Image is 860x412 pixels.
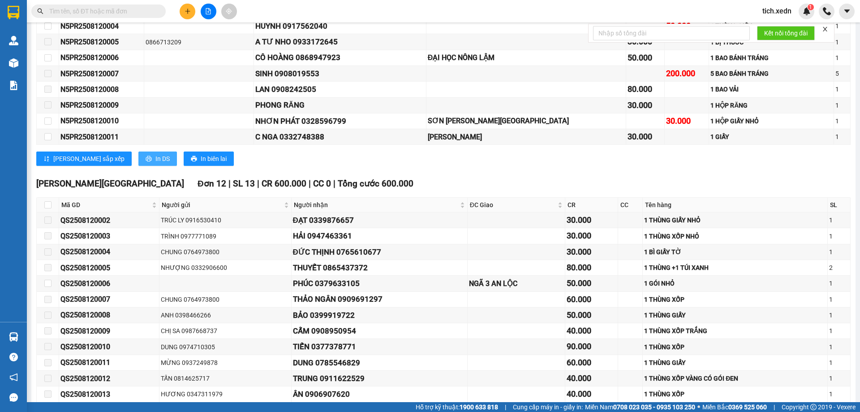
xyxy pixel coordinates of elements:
span: close [822,26,828,32]
div: PHONG RĂNG [255,99,425,111]
span: | [257,178,259,189]
div: QS2508120005 [60,262,158,273]
td: QS2508120004 [59,244,159,260]
div: SƠN [PERSON_NAME][GEOGRAPHIC_DATA] [428,115,624,126]
div: QS2508120012 [60,373,158,384]
span: CR 600.000 [262,178,306,189]
div: 1 [835,37,849,47]
span: | [505,402,506,412]
div: 30.000 [567,246,616,258]
td: QS2508120005 [59,260,159,276]
div: N5PR2508120008 [60,84,142,95]
button: aim [221,4,237,19]
th: CR [565,198,618,213]
div: 1 THÙNG XỐP [644,342,826,352]
span: Người nhận [294,200,458,210]
div: TRUNG 0911622529 [293,373,466,385]
div: 30.000 [628,130,663,143]
span: CC 0 [313,178,331,189]
div: NHƯỢNG 0332906600 [161,263,289,273]
div: 60.000 [567,356,616,369]
td: N5PR2508120009 [59,98,144,113]
th: SL [828,198,851,213]
div: 30.000 [567,214,616,226]
td: QS2508120009 [59,323,159,339]
div: 5 BAO BÁNH TRÁNG [710,69,832,78]
div: 1 THÙNG GIẤY NHỎ [644,215,826,225]
div: TRÌNH 0977771089 [161,231,289,241]
div: DUNG 0785546829 [293,357,466,369]
div: THẢO NGÂN 0909691297 [293,293,466,305]
div: CHUNG 0764973800 [161,295,289,304]
div: N5PR2508120006 [60,52,142,63]
div: QS2508120002 [60,215,158,226]
button: printerIn DS [138,152,177,166]
div: 30.000 [567,230,616,242]
span: notification [9,373,18,382]
img: solution-icon [9,81,18,90]
div: 1 [835,53,849,63]
div: CẤM 0908950954 [293,325,466,337]
img: warehouse-icon [9,58,18,68]
td: QS2508120012 [59,371,159,386]
span: Hỗ trợ kỹ thuật: [416,402,498,412]
div: HUYNH 0917562040 [255,20,425,32]
div: 1 [829,215,849,225]
div: 40.000 [567,388,616,400]
img: logo-vxr [8,6,19,19]
td: N5PR2508120007 [59,66,144,82]
td: QS2508120006 [59,276,159,291]
input: Tìm tên, số ĐT hoặc mã đơn [49,6,155,16]
div: 1 [835,21,849,31]
div: TẤN 0814625717 [161,373,289,383]
td: QS2508120011 [59,355,159,371]
div: 1 [829,231,849,241]
span: search [37,8,43,14]
span: | [774,402,775,412]
div: TRÚC LY 0916530410 [161,215,289,225]
sup: 1 [808,4,814,10]
span: Người gửi [162,200,282,210]
div: ĐỨC THỊNH 0765610677 [293,246,466,258]
td: N5PR2508120011 [59,129,144,145]
div: N5PR2508120004 [60,21,142,32]
td: N5PR2508120008 [59,82,144,97]
div: 30.000 [666,115,708,127]
img: phone-icon [823,7,831,15]
div: LAN 0908242505 [255,83,425,95]
div: N5PR2508120007 [60,68,142,79]
div: CÔ HOÀNG 0868947923 [255,52,425,64]
span: | [228,178,231,189]
div: N5PR2508120010 [60,115,142,126]
div: 90.000 [567,340,616,353]
span: SL 13 [233,178,255,189]
div: 40.000 [567,325,616,337]
span: | [333,178,335,189]
div: 1 HỘP GIẤY NHỎ [710,116,832,126]
span: Mã GD [61,200,150,210]
div: SINH 0908019553 [255,68,425,80]
span: | [309,178,311,189]
td: QS2508120007 [59,292,159,308]
input: Nhập số tổng đài [593,26,750,40]
div: 5 [835,69,849,78]
div: THUYẾT 0865437372 [293,262,466,274]
div: 1 BAO VẢI [710,84,832,94]
div: C NGA 0332748388 [255,131,425,143]
div: 1 THÙNG +1 TÚI XANH [644,263,826,273]
div: 50.000 [567,309,616,321]
div: QS2508120008 [60,309,158,321]
div: 1 [829,358,849,368]
img: icon-new-feature [803,7,811,15]
span: sort-ascending [43,156,50,163]
div: ÂN 0906907620 [293,388,466,400]
span: question-circle [9,353,18,361]
div: 1 GÓI NHỎ [644,278,826,288]
div: 80.000 [567,261,616,274]
div: 1 THÙNG XỐP [644,389,826,399]
div: QS2508120011 [60,357,158,368]
td: N5PR2508120005 [59,34,144,50]
div: 1 HỘP RĂNG [710,100,832,110]
span: Miền Bắc [702,402,767,412]
div: 1 THÙNG XỐP VÀNG CÓ GÓI ĐEN [644,373,826,383]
